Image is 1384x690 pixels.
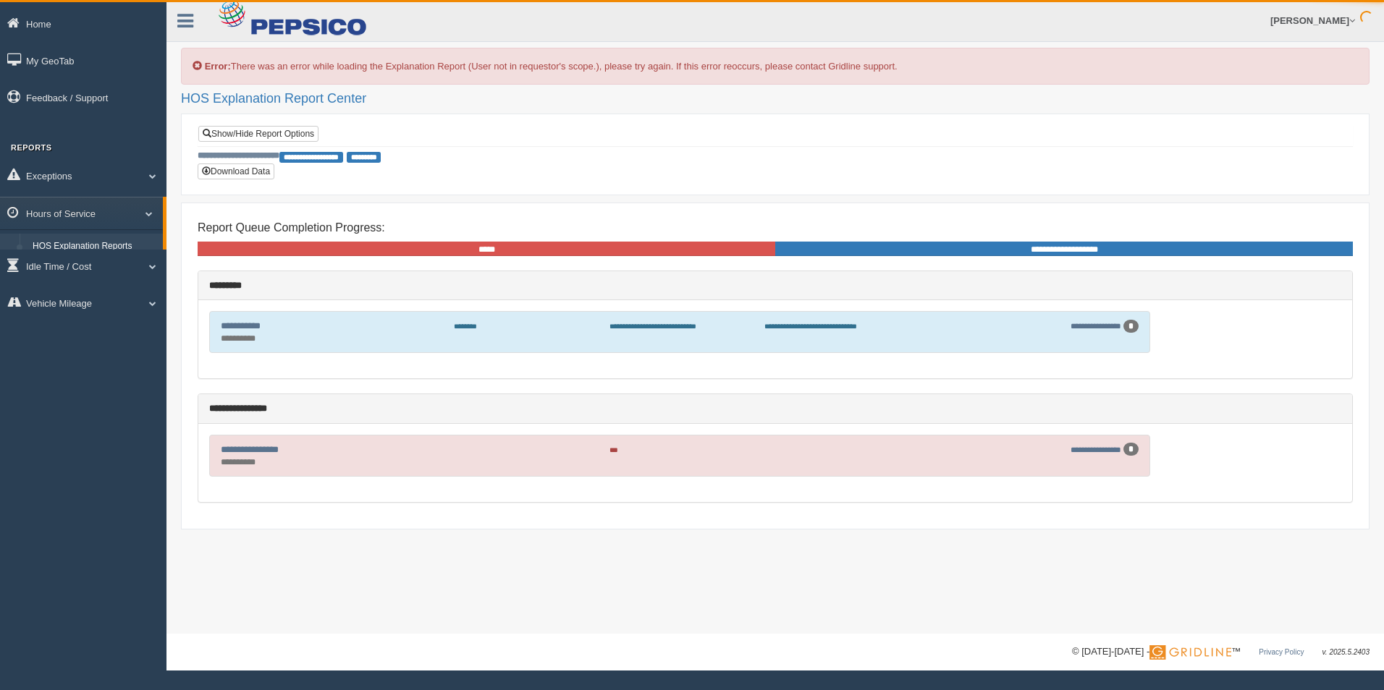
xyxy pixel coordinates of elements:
a: HOS Explanation Reports [26,234,163,260]
b: Error: [205,61,231,72]
span: v. 2025.5.2403 [1322,648,1370,656]
h4: Report Queue Completion Progress: [198,221,1353,234]
h2: HOS Explanation Report Center [181,92,1370,106]
div: There was an error while loading the Explanation Report (User not in requestor's scope.), please ... [181,48,1370,85]
img: Gridline [1149,645,1231,660]
div: © [DATE]-[DATE] - ™ [1072,644,1370,660]
button: Download Data [198,163,274,179]
a: Show/Hide Report Options [198,126,318,142]
a: Privacy Policy [1259,648,1304,656]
